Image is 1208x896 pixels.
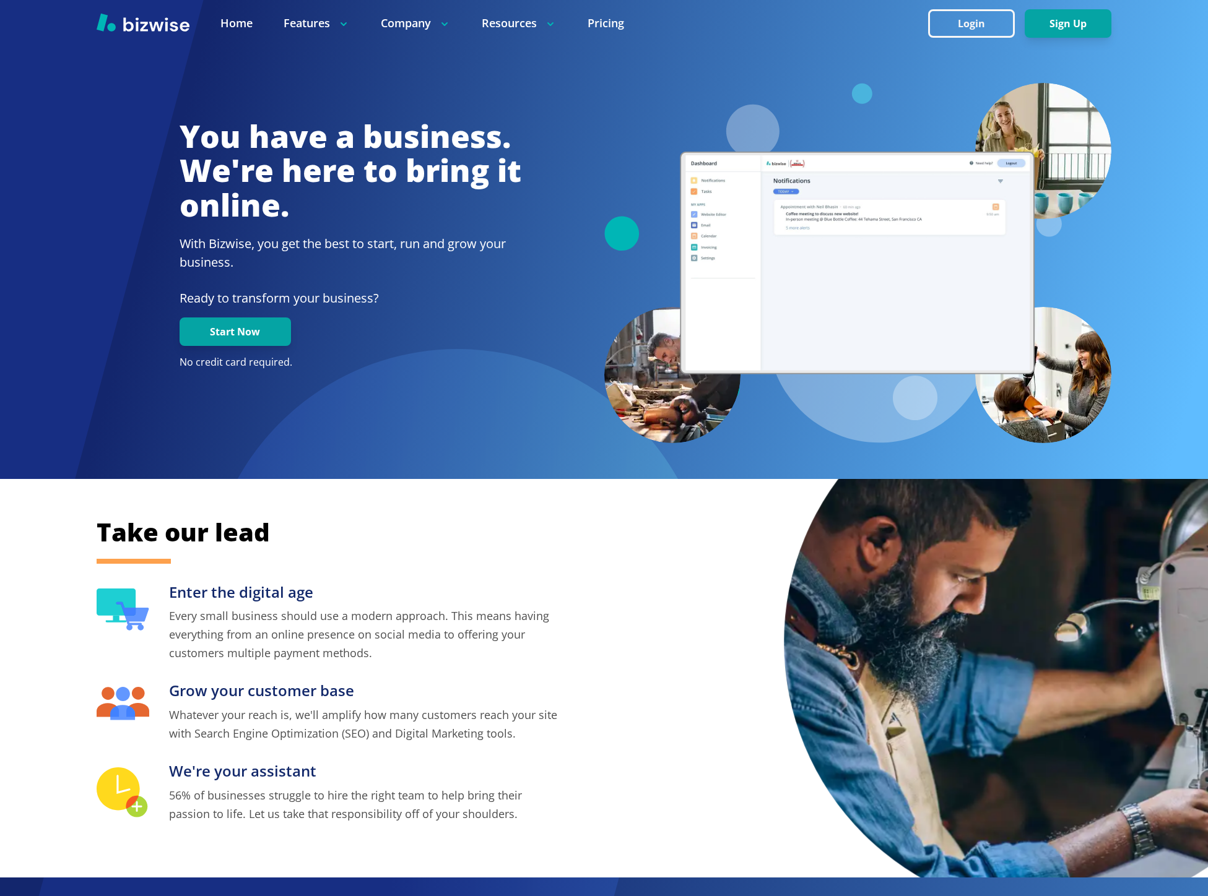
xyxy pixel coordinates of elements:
p: Ready to transform your business? [180,289,521,308]
button: Start Now [180,317,291,346]
p: Company [381,15,451,31]
a: Login [928,18,1025,30]
p: Every small business should use a modern approach. This means having everything from an online pr... [169,606,561,662]
p: Resources [482,15,557,31]
img: Bizwise Logo [97,13,189,32]
button: Login [928,9,1015,38]
h3: Grow your customer base [169,681,561,701]
p: 56% of businesses struggle to hire the right team to help bring their passion to life. Let us tak... [169,786,561,823]
h2: Take our lead [97,515,1025,549]
h3: We're your assistant [169,761,561,782]
img: Grow your customer base Icon [97,687,149,720]
h2: With Bizwise, you get the best to start, run and grow your business. [180,235,521,272]
p: No credit card required. [180,356,521,369]
img: We're your assistant Icon [97,767,149,819]
a: Sign Up [1025,18,1111,30]
button: Sign Up [1025,9,1111,38]
a: Home [220,15,253,31]
a: Start Now [180,326,291,338]
h1: You have a business. We're here to bring it online. [180,119,521,223]
a: Pricing [588,15,624,31]
h3: Enter the digital age [169,582,561,603]
p: Whatever your reach is, we'll amplify how many customers reach your site with Search Engine Optim... [169,705,561,743]
p: Features [284,15,350,31]
img: Enter the digital age Icon [97,588,149,631]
